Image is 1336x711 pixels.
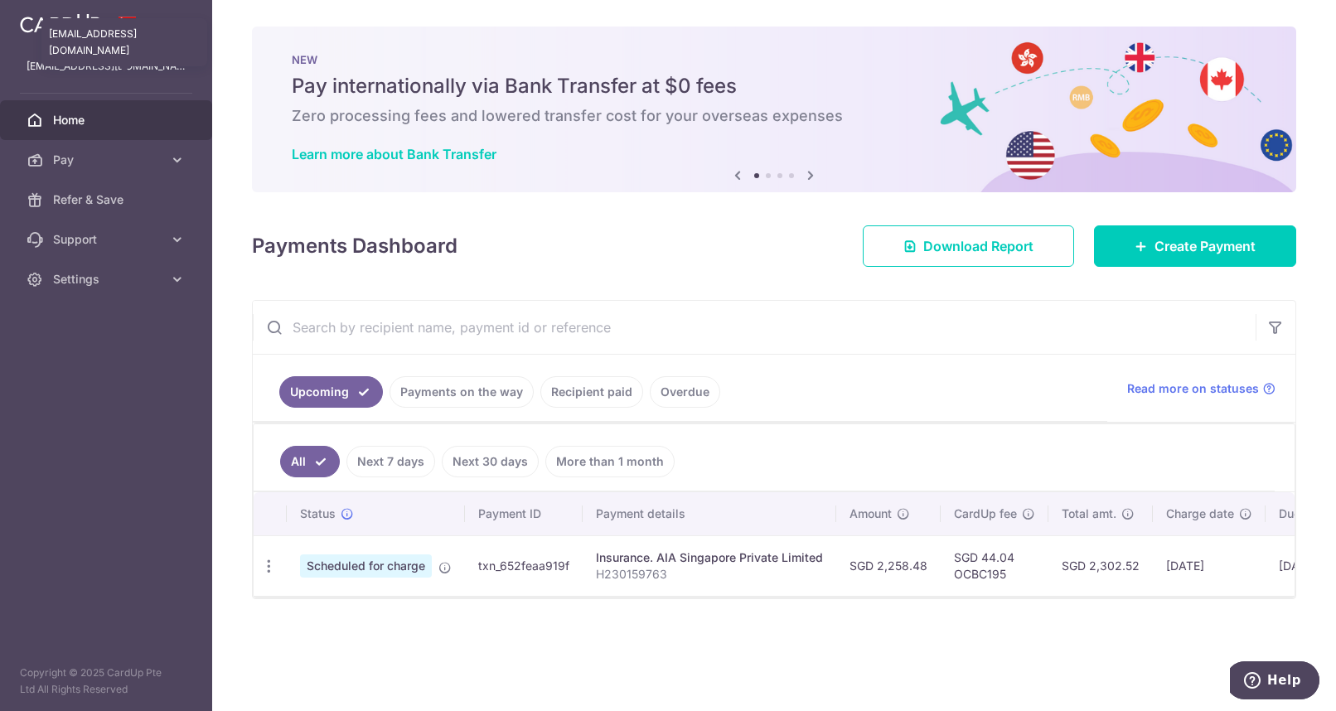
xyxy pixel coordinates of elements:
[1230,661,1319,703] iframe: Opens a widget where you can find more information
[1094,225,1296,267] a: Create Payment
[941,535,1048,596] td: SGD 44.04 OCBC195
[954,505,1017,522] span: CardUp fee
[53,271,162,288] span: Settings
[252,231,457,261] h4: Payments Dashboard
[650,376,720,408] a: Overdue
[292,73,1256,99] h5: Pay internationally via Bank Transfer at $0 fees
[346,446,435,477] a: Next 7 days
[923,236,1033,256] span: Download Report
[252,27,1296,192] img: Bank transfer banner
[253,301,1256,354] input: Search by recipient name, payment id or reference
[863,225,1074,267] a: Download Report
[53,112,162,128] span: Home
[292,106,1256,126] h6: Zero processing fees and lowered transfer cost for your overseas expenses
[390,376,534,408] a: Payments on the way
[20,13,101,33] img: CardUp
[292,53,1256,66] p: NEW
[1166,505,1234,522] span: Charge date
[596,566,823,583] p: H230159763
[280,446,340,477] a: All
[1279,505,1329,522] span: Due date
[1127,380,1259,397] span: Read more on statuses
[1154,236,1256,256] span: Create Payment
[53,152,162,168] span: Pay
[292,146,496,162] a: Learn more about Bank Transfer
[279,376,383,408] a: Upcoming
[442,446,539,477] a: Next 30 days
[27,58,186,75] p: [EMAIL_ADDRESS][DOMAIN_NAME]
[583,492,836,535] th: Payment details
[836,535,941,596] td: SGD 2,258.48
[1127,380,1275,397] a: Read more on statuses
[300,554,432,578] span: Scheduled for charge
[41,18,207,66] div: [EMAIL_ADDRESS][DOMAIN_NAME]
[545,446,675,477] a: More than 1 month
[596,549,823,566] div: Insurance. AIA Singapore Private Limited
[465,535,583,596] td: txn_652feaa919f
[465,492,583,535] th: Payment ID
[37,12,71,27] span: Help
[53,191,162,208] span: Refer & Save
[1062,505,1116,522] span: Total amt.
[1048,535,1153,596] td: SGD 2,302.52
[53,231,162,248] span: Support
[540,376,643,408] a: Recipient paid
[300,505,336,522] span: Status
[850,505,892,522] span: Amount
[1153,535,1266,596] td: [DATE]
